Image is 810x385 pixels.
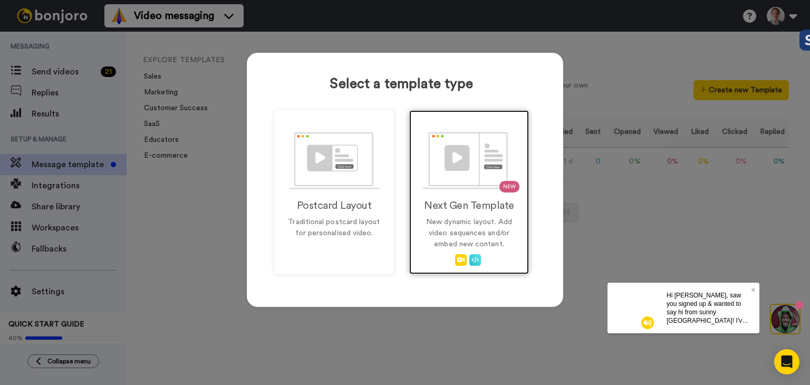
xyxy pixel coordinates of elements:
[289,132,380,189] img: PostcardLayout.svg
[274,76,529,92] h1: Select a template type
[423,132,516,189] img: NextGenLayout.svg
[274,110,394,274] a: Postcard LayoutTraditional postcard layout for personalised video.
[774,349,799,374] div: Open Intercom Messenger
[59,9,142,101] span: Hi [PERSON_NAME], saw you signed up & wanted to say hi from sunny [GEOGRAPHIC_DATA]! I've helped ...
[285,200,383,211] h2: Postcard Layout
[34,34,46,46] img: mute-white.svg
[469,254,481,266] img: Embed.svg
[409,110,529,274] a: NEWNext Gen TemplateNew dynamic layout. Add video sequences and/or embed new content.
[420,200,518,211] h2: Next Gen Template
[285,217,383,239] p: Traditional postcard layout for personalised video.
[455,254,467,266] img: AddVideo.svg
[420,217,518,250] p: New dynamic layout. Add video sequences and/or embed new content.
[499,181,519,192] span: NEW
[1,2,30,31] img: 3183ab3e-59ed-45f6-af1c-10226f767056-1659068401.jpg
